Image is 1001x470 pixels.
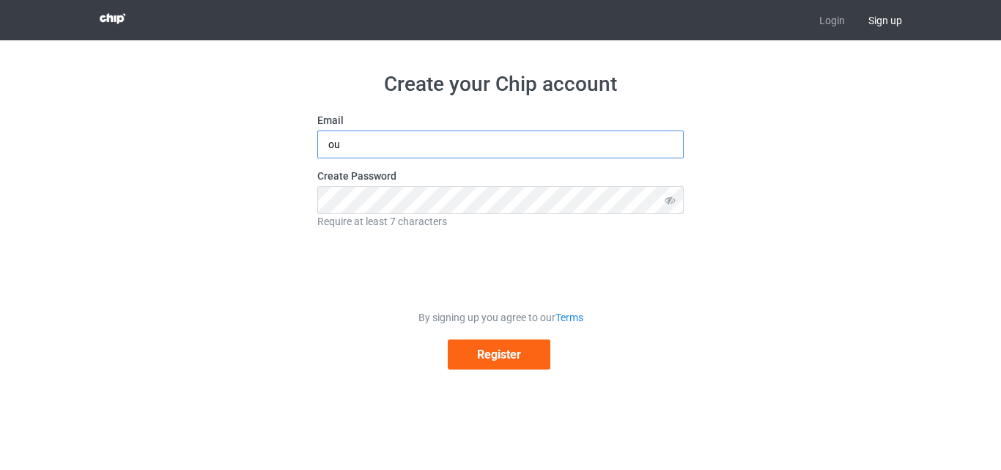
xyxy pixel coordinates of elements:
[317,214,684,229] div: Require at least 7 characters
[317,169,684,183] label: Create Password
[555,312,583,323] a: Terms
[448,339,550,370] button: Register
[317,310,684,325] div: By signing up you agree to our
[317,113,684,128] label: Email
[389,239,612,296] iframe: reCAPTCHA
[317,71,684,98] h1: Create your Chip account
[100,13,125,24] img: 3d383065fc803cdd16c62507c020ddf8.png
